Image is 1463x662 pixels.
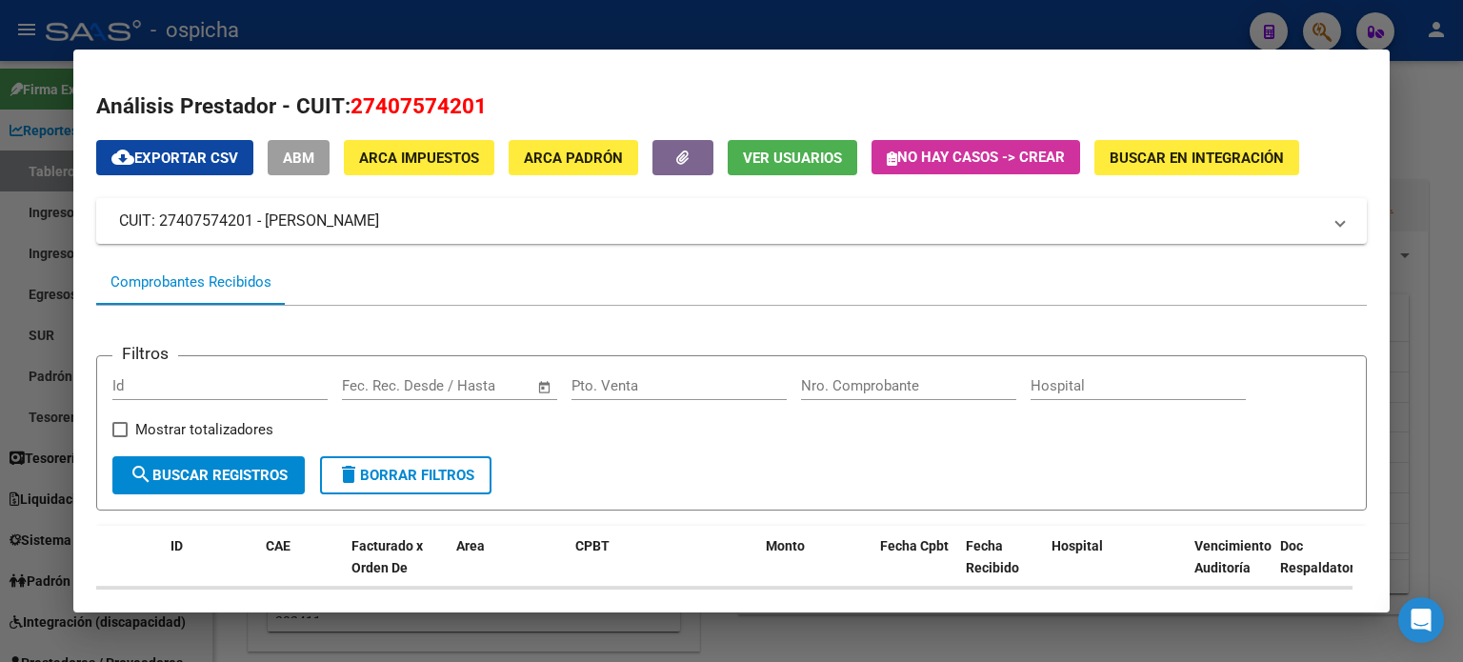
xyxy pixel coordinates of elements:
datatable-header-cell: ID [163,526,258,610]
span: Vencimiento Auditoría [1194,538,1272,575]
span: ID [170,538,183,553]
mat-expansion-panel-header: CUIT: 27407574201 - [PERSON_NAME] [96,198,1367,244]
button: ABM [268,140,330,175]
datatable-header-cell: Doc Respaldatoria [1273,526,1387,610]
span: ABM [283,150,314,167]
datatable-header-cell: CPBT [568,526,758,610]
span: No hay casos -> Crear [887,149,1065,166]
span: CPBT [575,538,610,553]
datatable-header-cell: Fecha Recibido [958,526,1044,610]
button: Exportar CSV [96,140,253,175]
span: Buscar Registros [130,467,288,484]
div: Open Intercom Messenger [1398,597,1444,643]
span: CAE [266,538,291,553]
input: End date [421,377,513,394]
span: Hospital [1052,538,1103,553]
span: Buscar en Integración [1110,150,1284,167]
span: Facturado x Orden De [351,538,423,575]
datatable-header-cell: Fecha Cpbt [872,526,958,610]
button: Buscar en Integración [1094,140,1299,175]
datatable-header-cell: Vencimiento Auditoría [1187,526,1273,610]
h2: Análisis Prestador - CUIT: [96,90,1367,123]
span: Monto [766,538,805,553]
mat-icon: delete [337,463,360,486]
span: Exportar CSV [111,150,238,167]
button: Open calendar [533,376,555,398]
span: Ver Usuarios [743,150,842,167]
button: ARCA Padrón [509,140,638,175]
button: Ver Usuarios [728,140,857,175]
span: Fecha Recibido [966,538,1019,575]
datatable-header-cell: Hospital [1044,526,1187,610]
span: Borrar Filtros [337,467,474,484]
span: Mostrar totalizadores [135,418,273,441]
button: Buscar Registros [112,456,305,494]
mat-icon: cloud_download [111,146,134,169]
button: No hay casos -> Crear [872,140,1080,174]
datatable-header-cell: CAE [258,526,344,610]
button: Borrar Filtros [320,456,491,494]
mat-panel-title: CUIT: 27407574201 - [PERSON_NAME] [119,210,1321,232]
span: ARCA Padrón [524,150,623,167]
input: Start date [342,377,404,394]
span: Doc Respaldatoria [1280,538,1366,575]
mat-icon: search [130,463,152,486]
datatable-header-cell: Monto [758,526,872,610]
span: Fecha Cpbt [880,538,949,553]
datatable-header-cell: Facturado x Orden De [344,526,449,610]
h3: Filtros [112,341,178,366]
div: Comprobantes Recibidos [110,271,271,293]
span: ARCA Impuestos [359,150,479,167]
datatable-header-cell: Area [449,526,568,610]
span: 27407574201 [351,93,487,118]
button: ARCA Impuestos [344,140,494,175]
span: Area [456,538,485,553]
